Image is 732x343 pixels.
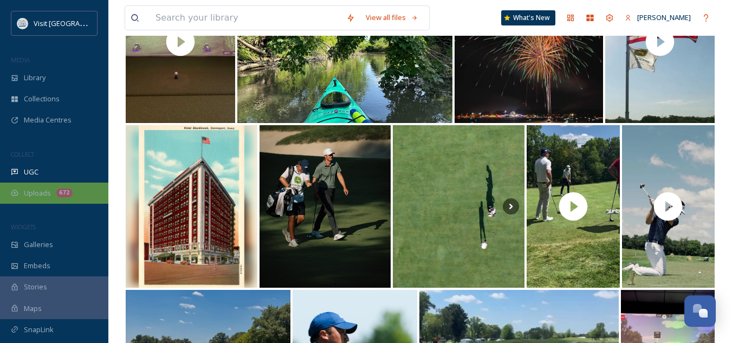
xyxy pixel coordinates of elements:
a: [PERSON_NAME] [619,7,696,28]
img: Wishing you a safe and sparkling 4th of July from all of us at Hotel Blackhawk!🇺🇸🎆 #quadcities #t... [126,125,257,288]
input: Search your library [150,6,341,30]
img: thumbnail [524,125,622,288]
span: Visit [GEOGRAPHIC_DATA] [34,18,118,28]
img: QCCVB_VISIT_vert_logo_4c_tagline_122019.svg [17,18,28,29]
img: This carousel has us wishing we could watch golf from above far more often… [393,125,524,288]
img: thumbnail [619,125,717,288]
span: Uploads [24,188,51,198]
span: UGC [24,167,38,177]
span: Galleries [24,240,53,250]
span: Maps [24,303,42,314]
img: That’s a wrap on round 1 - here’s a look at some of the action from the afternoon wave. [260,125,391,288]
span: WIDGETS [11,223,36,231]
div: 672 [56,189,73,197]
span: MEDIA [11,56,30,64]
span: Embeds [24,261,50,271]
a: View all files [360,7,424,28]
span: Collections [24,94,60,104]
span: COLLECT [11,150,34,158]
a: What's New [501,10,555,25]
span: Media Centres [24,115,72,125]
span: SnapLink [24,325,54,335]
button: Open Chat [684,295,716,327]
span: Stories [24,282,47,292]
span: [PERSON_NAME] [637,12,691,22]
span: Library [24,73,46,83]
